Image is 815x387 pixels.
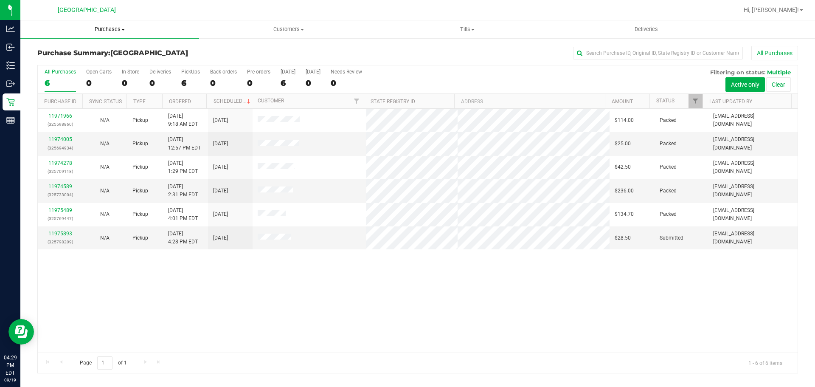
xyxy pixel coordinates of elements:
span: [DATE] [213,234,228,242]
div: 6 [181,78,200,88]
span: [GEOGRAPHIC_DATA] [110,49,188,57]
span: [EMAIL_ADDRESS][DOMAIN_NAME] [713,136,793,152]
span: Multiple [767,69,791,76]
div: 0 [122,78,139,88]
span: $25.00 [615,140,631,148]
p: (325723004) [43,191,77,199]
div: [DATE] [281,69,295,75]
span: [DATE] [213,140,228,148]
span: [DATE] [213,116,228,124]
h3: Purchase Summary: [37,49,291,57]
span: Packed [660,140,677,148]
span: Packed [660,210,677,218]
a: Purchase ID [44,99,76,105]
span: Not Applicable [100,164,110,170]
a: Status [656,98,674,104]
button: All Purchases [751,46,798,60]
a: Scheduled [214,98,252,104]
span: Not Applicable [100,235,110,241]
div: [DATE] [306,69,320,75]
a: 11975893 [48,231,72,237]
span: Page of 1 [73,356,134,370]
div: 6 [45,78,76,88]
span: [EMAIL_ADDRESS][DOMAIN_NAME] [713,206,793,223]
p: (325694934) [43,144,77,152]
span: [EMAIL_ADDRESS][DOMAIN_NAME] [713,230,793,246]
div: 0 [247,78,270,88]
span: Filtering on status: [710,69,765,76]
span: $134.70 [615,210,634,218]
div: All Purchases [45,69,76,75]
button: N/A [100,210,110,218]
a: Customers [199,20,378,38]
a: Deliveries [557,20,736,38]
p: 09/19 [4,377,17,383]
div: 0 [149,78,171,88]
button: N/A [100,140,110,148]
span: Packed [660,163,677,171]
button: Active only [725,77,765,92]
span: [DATE] 2:31 PM EDT [168,183,198,199]
div: 0 [86,78,112,88]
a: 11975489 [48,207,72,213]
span: [EMAIL_ADDRESS][DOMAIN_NAME] [713,183,793,199]
inline-svg: Analytics [6,25,15,33]
p: (325709118) [43,167,77,175]
a: Filter [689,94,703,108]
span: Hi, [PERSON_NAME]! [744,6,799,13]
a: Sync Status [89,99,122,105]
button: N/A [100,234,110,242]
th: Address [454,94,605,109]
span: Submitted [660,234,683,242]
inline-svg: Inbound [6,43,15,51]
span: Not Applicable [100,141,110,147]
div: PickUps [181,69,200,75]
div: 6 [281,78,295,88]
span: $28.50 [615,234,631,242]
inline-svg: Retail [6,98,15,106]
span: [DATE] 12:57 PM EDT [168,136,201,152]
button: N/A [100,187,110,195]
span: Pickup [132,210,148,218]
div: Pre-orders [247,69,270,75]
div: Open Carts [86,69,112,75]
span: 1 - 6 of 6 items [742,356,789,369]
span: [DATE] [213,187,228,195]
a: 11974278 [48,160,72,166]
span: Deliveries [623,25,669,33]
span: [DATE] [213,210,228,218]
a: 11974005 [48,136,72,142]
a: State Registry ID [371,99,415,105]
button: N/A [100,163,110,171]
div: Back-orders [210,69,237,75]
p: (325798209) [43,238,77,246]
span: $114.00 [615,116,634,124]
inline-svg: Inventory [6,61,15,70]
span: Tills [378,25,556,33]
span: [EMAIL_ADDRESS][DOMAIN_NAME] [713,112,793,128]
div: Needs Review [331,69,362,75]
a: Purchases [20,20,199,38]
span: Pickup [132,234,148,242]
span: Customers [200,25,377,33]
div: 0 [331,78,362,88]
span: $236.00 [615,187,634,195]
iframe: Resource center [8,319,34,345]
div: 0 [306,78,320,88]
a: 11971966 [48,113,72,119]
span: Packed [660,187,677,195]
span: [DATE] 4:01 PM EDT [168,206,198,223]
span: [DATE] 9:18 AM EDT [168,112,198,128]
a: Ordered [169,99,191,105]
input: Search Purchase ID, Original ID, State Registry ID or Customer Name... [573,47,743,59]
a: Type [133,99,146,105]
inline-svg: Reports [6,116,15,124]
span: Purchases [20,25,199,33]
span: Not Applicable [100,211,110,217]
button: N/A [100,116,110,124]
a: 11974589 [48,184,72,189]
span: Pickup [132,140,148,148]
div: Deliveries [149,69,171,75]
inline-svg: Outbound [6,79,15,88]
a: Customer [258,98,284,104]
